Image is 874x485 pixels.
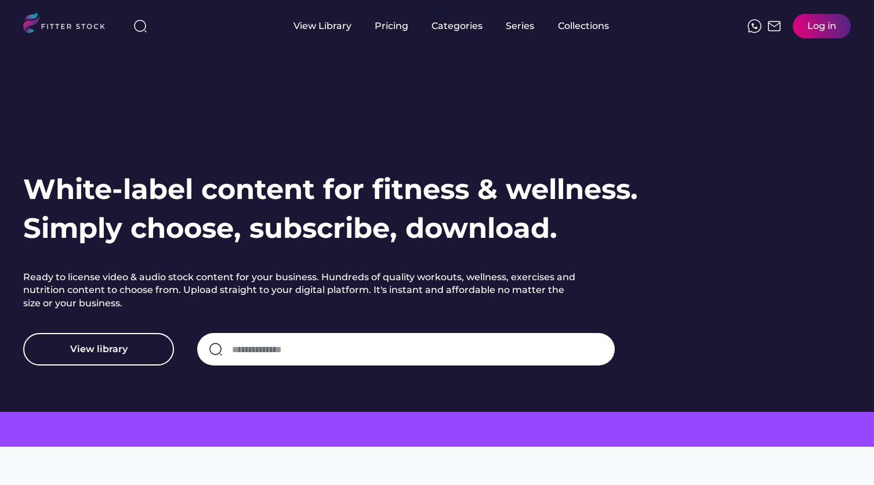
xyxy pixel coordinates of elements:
[558,20,609,32] div: Collections
[23,333,174,365] button: View library
[431,20,483,32] div: Categories
[209,342,223,356] img: search-normal.svg
[431,6,447,17] div: fvck
[807,20,836,32] div: Log in
[23,170,638,248] h1: White-label content for fitness & wellness. Simply choose, subscribe, download.
[23,271,580,310] h2: Ready to license video & audio stock content for your business. Hundreds of quality workouts, wel...
[748,19,761,33] img: meteor-icons_whatsapp%20%281%29.svg
[375,20,408,32] div: Pricing
[506,20,535,32] div: Series
[293,20,351,32] div: View Library
[767,19,781,33] img: Frame%2051.svg
[133,19,147,33] img: search-normal%203.svg
[23,13,115,37] img: LOGO.svg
